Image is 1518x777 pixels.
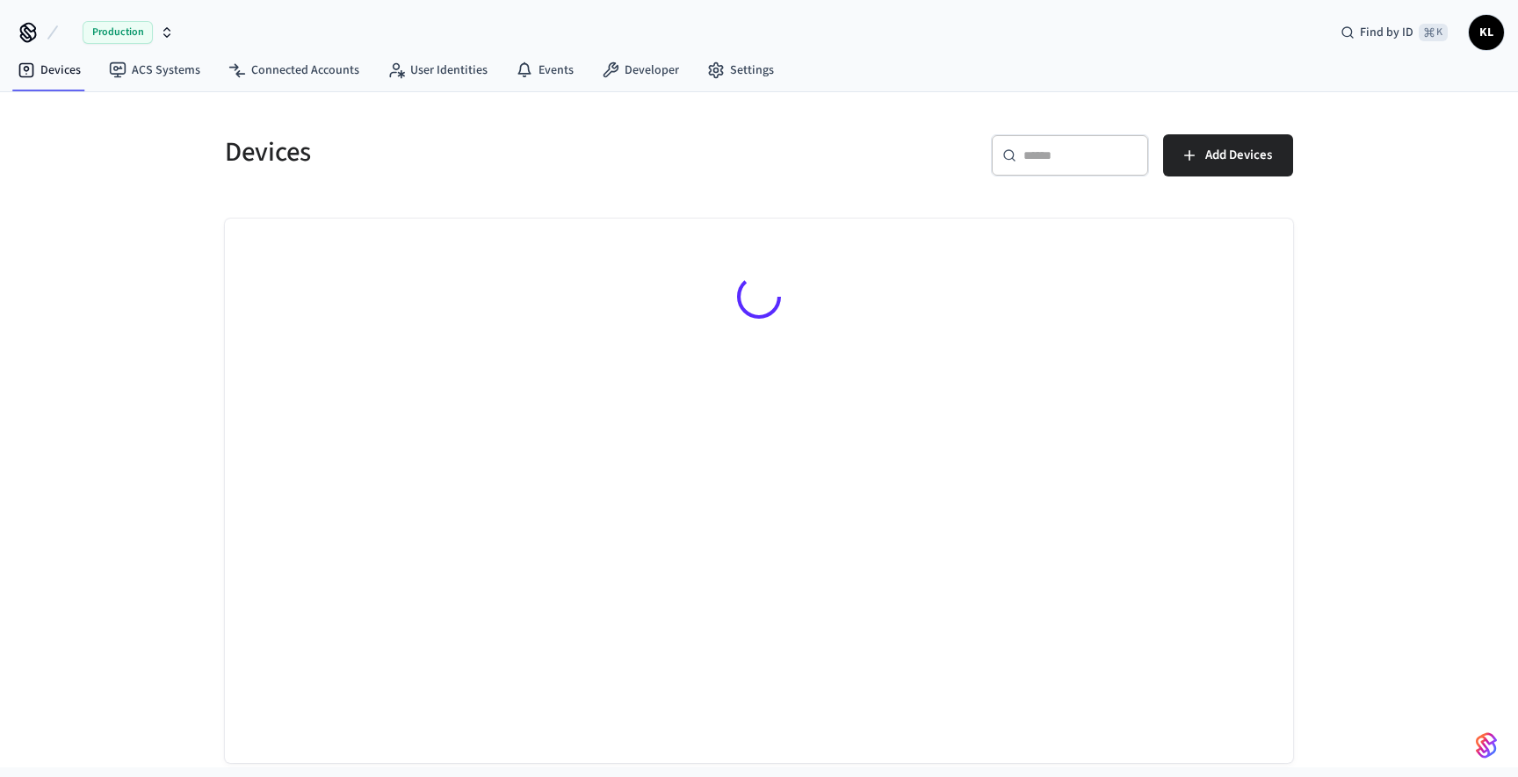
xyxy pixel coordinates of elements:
[1419,24,1448,41] span: ⌘ K
[693,54,788,86] a: Settings
[1205,144,1272,167] span: Add Devices
[1469,15,1504,50] button: KL
[373,54,502,86] a: User Identities
[1326,17,1462,48] div: Find by ID⌘ K
[225,134,748,170] h5: Devices
[502,54,588,86] a: Events
[1476,731,1497,759] img: SeamLogoGradient.69752ec5.svg
[95,54,214,86] a: ACS Systems
[588,54,693,86] a: Developer
[214,54,373,86] a: Connected Accounts
[1163,134,1293,176] button: Add Devices
[4,54,95,86] a: Devices
[83,21,153,44] span: Production
[1360,24,1413,41] span: Find by ID
[1471,17,1502,48] span: KL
